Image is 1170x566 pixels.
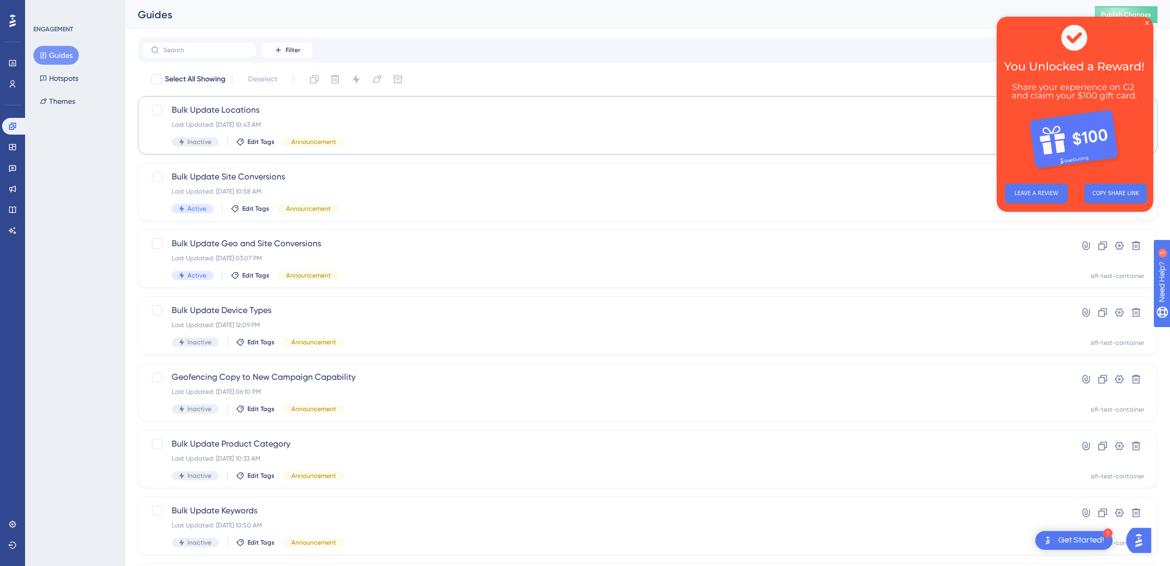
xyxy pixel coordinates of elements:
[236,405,275,413] button: Edit Tags
[1126,525,1157,556] iframe: UserGuiding AI Assistant Launcher
[172,254,1040,262] div: Last Updated: [DATE] 03:07 PM
[163,46,248,54] input: Search
[172,504,1040,517] span: Bulk Update Keywords
[1095,6,1157,23] button: Publish Changes
[231,204,269,213] button: Edit Tags
[236,538,275,547] button: Edit Tags
[286,271,331,280] span: Announcement
[187,338,211,346] span: Inactive
[236,338,275,346] button: Edit Tags
[172,321,1040,329] div: Last Updated: [DATE] 12:09 PM
[247,472,275,480] span: Edit Tags
[1035,531,1113,550] div: Open Get Started! checklist, remaining modules: 1
[33,69,85,88] button: Hotspots
[261,42,313,58] button: Filter
[247,338,275,346] span: Edit Tags
[247,138,275,146] span: Edit Tags
[247,405,275,413] span: Edit Tags
[165,73,226,86] span: Select All Showing
[172,304,1040,317] span: Bulk Update Device Types
[138,7,1069,22] div: Guides
[148,4,152,8] div: Close Preview
[187,405,211,413] span: Inactive
[187,138,211,146] span: Inactive
[172,371,1040,383] span: Geofencing Copy to New Campaign Capability
[1091,405,1144,414] div: sifi-test-container
[286,46,300,54] span: Filter
[25,3,65,15] span: Need Help?
[33,25,73,33] div: ENGAGEMENT
[291,405,336,413] span: Announcement
[291,538,336,547] span: Announcement
[291,338,336,346] span: Announcement
[1091,339,1144,347] div: sifi-test-container
[73,5,76,14] div: 5
[187,472,211,480] span: Inactive
[187,538,211,547] span: Inactive
[236,138,275,146] button: Edit Tags
[8,167,71,187] button: LEAVE A REVIEW
[172,237,1040,250] span: Bulk Update Geo and Site Conversions
[88,167,150,187] button: COPY SHARE LINK
[172,104,1040,116] span: Bulk Update Locations
[291,138,336,146] span: Announcement
[1101,10,1151,19] span: Publish Changes
[172,121,1040,129] div: Last Updated: [DATE] 10:43 AM
[172,388,1040,396] div: Last Updated: [DATE] 06:10 PM
[172,454,1040,463] div: Last Updated: [DATE] 10:33 AM
[242,271,269,280] span: Edit Tags
[1091,472,1144,480] div: sifi-test-container
[247,538,275,547] span: Edit Tags
[187,204,206,213] span: Active
[1091,539,1144,547] div: sifi-test-container
[236,472,275,480] button: Edit Tags
[239,70,287,89] button: Deselect
[172,171,1040,183] span: Bulk Update Site Conversions
[33,46,79,65] button: Guides
[248,73,277,86] span: Deselect
[286,204,331,213] span: Announcement
[172,521,1040,529] div: Last Updated: [DATE] 10:50 AM
[231,271,269,280] button: Edit Tags
[172,438,1040,450] span: Bulk Update Product Category
[291,472,336,480] span: Announcement
[187,271,206,280] span: Active
[1091,272,1144,280] div: sifi-test-container
[1103,528,1113,538] div: 1
[172,187,1040,196] div: Last Updated: [DATE] 10:58 AM
[1042,534,1054,547] img: launcher-image-alternative-text
[242,204,269,213] span: Edit Tags
[1058,535,1104,546] div: Get Started!
[33,92,81,111] button: Themes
